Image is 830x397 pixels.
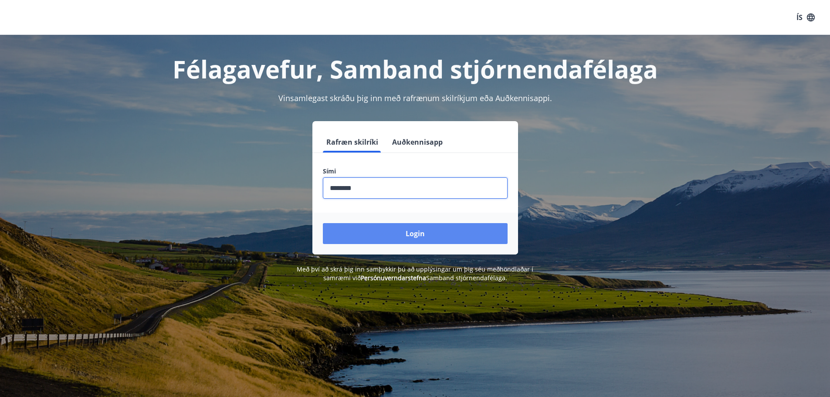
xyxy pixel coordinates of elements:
[278,93,552,103] span: Vinsamlegast skráðu þig inn með rafrænum skilríkjum eða Auðkennisappi.
[323,223,508,244] button: Login
[297,265,533,282] span: Með því að skrá þig inn samþykkir þú að upplýsingar um þig séu meðhöndlaðar í samræmi við Samband...
[792,10,820,25] button: ÍS
[112,52,718,85] h1: Félagavefur, Samband stjórnendafélaga
[323,167,508,176] label: Sími
[323,132,382,153] button: Rafræn skilríki
[361,274,426,282] a: Persónuverndarstefna
[389,132,446,153] button: Auðkennisapp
